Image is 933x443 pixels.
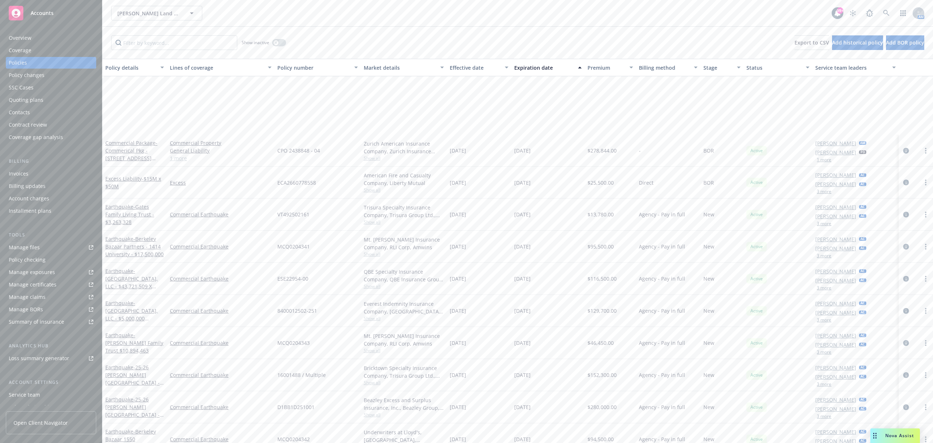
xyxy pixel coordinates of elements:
[6,94,96,106] a: Quoting plans
[9,94,43,106] div: Quoting plans
[886,39,924,46] span: Add BOR policy
[277,64,350,72] div: Policy number
[277,179,316,186] span: ECA2660778558
[6,316,96,328] a: Summary of insurance
[450,147,466,154] span: [DATE]
[9,119,47,131] div: Contract review
[6,401,96,413] a: Sales relationships
[639,403,685,411] span: Agency - Pay in full
[9,254,46,266] div: Policy checking
[6,389,96,401] a: Service team
[364,64,436,72] div: Market details
[749,436,764,443] span: Active
[587,307,617,315] span: $129,700.00
[6,107,96,118] a: Contacts
[703,179,714,186] span: BOR
[170,64,263,72] div: Lines of coverage
[9,279,56,290] div: Manage certificates
[6,158,96,165] div: Billing
[6,119,96,131] a: Contract review
[885,432,914,439] span: Nova Assist
[9,242,40,253] div: Manage files
[587,179,614,186] span: $25,500.00
[277,435,310,443] span: MCQ0204342
[450,211,466,218] span: [DATE]
[639,179,653,186] span: Direct
[170,243,272,250] a: Commercial Earthquake
[6,69,96,81] a: Policy changes
[902,274,910,283] a: circleInformation
[9,180,46,192] div: Billing updates
[450,435,466,443] span: [DATE]
[105,175,161,190] a: Excess Liability
[902,403,910,412] a: circleInformation
[514,307,531,315] span: [DATE]
[364,347,444,354] span: Show all
[514,179,531,186] span: [DATE]
[6,304,96,315] a: Manage BORs
[6,3,96,23] a: Accounts
[105,203,154,226] a: Earthquake
[902,307,910,315] a: circleInformation
[105,64,156,72] div: Policy details
[636,59,700,76] button: Billing method
[277,211,309,218] span: VT492502161
[364,412,444,418] span: Show all
[364,315,444,321] span: Show all
[815,203,856,211] a: [PERSON_NAME]
[277,243,310,250] span: MCQ0204341
[9,205,51,217] div: Installment plans
[450,179,466,186] span: [DATE]
[170,371,272,379] a: Commercial Earthquake
[587,435,614,443] span: $94,500.00
[277,275,308,282] span: ESE22954-00
[105,300,158,330] a: Earthquake
[450,243,466,250] span: [DATE]
[514,211,531,218] span: [DATE]
[817,221,831,226] button: 3 more
[921,307,930,315] a: more
[703,339,714,347] span: New
[749,308,764,314] span: Active
[703,435,714,443] span: New
[817,318,831,322] button: 3 more
[6,180,96,192] a: Billing updates
[795,39,829,46] span: Export to CSV
[514,435,531,443] span: [DATE]
[837,7,843,14] div: 99+
[815,277,856,284] a: [PERSON_NAME]
[749,372,764,378] span: Active
[364,140,444,155] div: Zurich American Insurance Company, Zurich Insurance Group
[6,131,96,143] a: Coverage gap analysis
[450,307,466,315] span: [DATE]
[815,244,856,252] a: [PERSON_NAME]
[921,403,930,412] a: more
[743,59,812,76] button: Status
[170,403,272,411] a: Commercial Earthquake
[886,35,924,50] button: Add BOR policy
[587,403,617,411] span: $280,000.00
[815,332,856,339] a: [PERSON_NAME]
[587,211,614,218] span: $13,780.00
[703,275,714,282] span: New
[514,339,531,347] span: [DATE]
[700,59,743,76] button: Stage
[749,147,764,154] span: Active
[111,6,202,20] button: [PERSON_NAME] Land Company
[585,59,636,76] button: Premium
[170,435,272,443] a: Commercial Earthquake
[815,309,856,316] a: [PERSON_NAME]
[746,64,801,72] div: Status
[879,6,894,20] a: Search
[170,307,272,315] a: Commercial Earthquake
[815,364,856,371] a: [PERSON_NAME]
[921,146,930,155] a: more
[364,251,444,257] span: Show all
[170,275,272,282] a: Commercial Earthquake
[450,339,466,347] span: [DATE]
[9,82,34,93] div: SSC Cases
[274,59,360,76] button: Policy number
[364,236,444,251] div: Mt. [PERSON_NAME] Insurance Company, RLI Corp, Amwins
[514,371,531,379] span: [DATE]
[514,147,531,154] span: [DATE]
